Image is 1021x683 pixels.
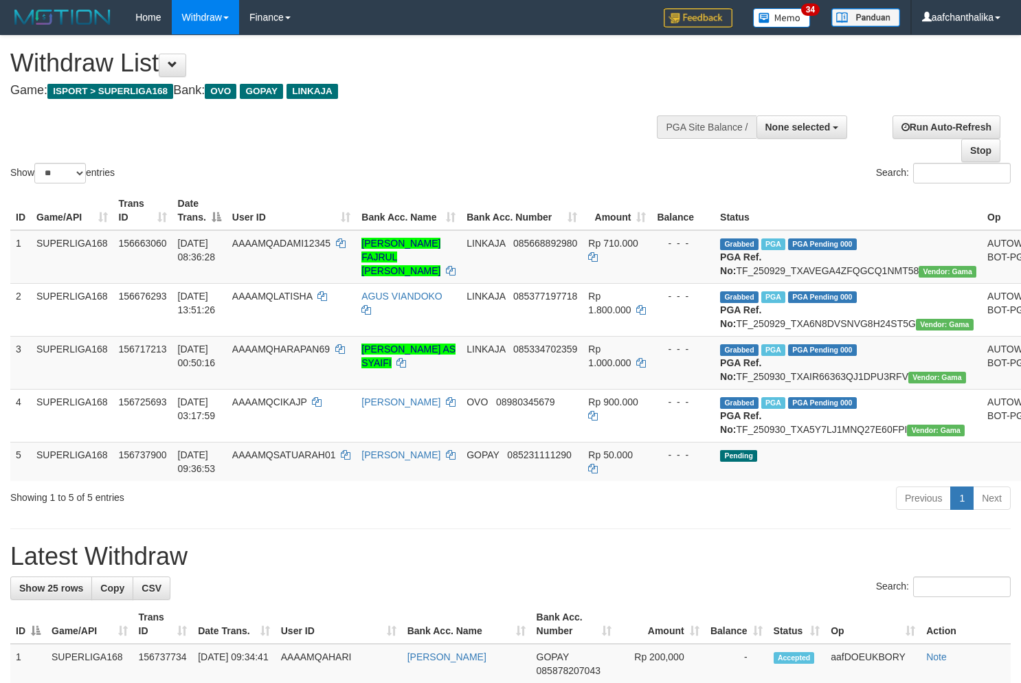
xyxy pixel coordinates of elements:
b: PGA Ref. No: [720,410,761,435]
span: 156737900 [119,449,167,460]
td: TF_250929_TXA6N8DVSNVG8H24ST5G [715,283,982,336]
span: Rp 900.000 [588,396,638,407]
td: 5 [10,442,31,481]
td: SUPERLIGA168 [31,389,113,442]
a: Show 25 rows [10,576,92,600]
th: Balance [651,191,715,230]
td: TF_250930_TXAIR66363QJ1DPU3RFV [715,336,982,389]
span: Grabbed [720,397,759,409]
span: OVO [205,84,236,99]
div: - - - [657,342,709,356]
span: Accepted [774,652,815,664]
span: CSV [142,583,161,594]
a: Stop [961,139,1000,162]
img: Button%20Memo.svg [753,8,811,27]
td: 2 [10,283,31,336]
b: PGA Ref. No: [720,251,761,276]
a: Next [973,486,1011,510]
span: Copy 085878207043 to clipboard [537,665,601,676]
span: LINKAJA [467,238,505,249]
span: PGA Pending [788,238,857,250]
span: Marked by aafnonsreyleab [761,344,785,356]
th: User ID: activate to sort column ascending [227,191,356,230]
th: Bank Acc. Name: activate to sort column ascending [402,605,531,644]
td: SUPERLIGA168 [31,283,113,336]
td: 3 [10,336,31,389]
td: SUPERLIGA168 [31,336,113,389]
a: Run Auto-Refresh [893,115,1000,139]
td: SUPERLIGA168 [31,442,113,481]
th: Game/API: activate to sort column ascending [31,191,113,230]
span: Copy 08980345679 to clipboard [496,396,555,407]
td: SUPERLIGA168 [31,230,113,284]
span: Copy 085377197718 to clipboard [513,291,577,302]
span: 34 [801,3,820,16]
input: Search: [913,576,1011,597]
div: Showing 1 to 5 of 5 entries [10,485,415,504]
span: None selected [765,122,831,133]
span: AAAAMQCIKAJP [232,396,307,407]
td: 4 [10,389,31,442]
button: None selected [756,115,848,139]
a: Note [926,651,947,662]
h1: Latest Withdraw [10,543,1011,570]
img: Feedback.jpg [664,8,732,27]
span: Rp 1.000.000 [588,344,631,368]
span: LINKAJA [287,84,338,99]
h4: Game: Bank: [10,84,667,98]
div: - - - [657,395,709,409]
span: [DATE] 13:51:26 [178,291,216,315]
span: Vendor URL: https://trx31.1velocity.biz [908,372,966,383]
span: Grabbed [720,344,759,356]
a: [PERSON_NAME] AS SYAIFI [361,344,456,368]
span: [DATE] 00:50:16 [178,344,216,368]
span: AAAAMQLATISHA [232,291,312,302]
th: Status: activate to sort column ascending [768,605,826,644]
b: PGA Ref. No: [720,304,761,329]
th: User ID: activate to sort column ascending [276,605,402,644]
th: Bank Acc. Name: activate to sort column ascending [356,191,461,230]
span: Copy 085231111290 to clipboard [507,449,571,460]
span: Vendor URL: https://trx31.1velocity.biz [907,425,965,436]
span: Marked by aafnonsreyleab [761,397,785,409]
div: PGA Site Balance / [657,115,756,139]
span: Rp 710.000 [588,238,638,249]
div: - - - [657,289,709,303]
span: Grabbed [720,291,759,303]
span: Pending [720,450,757,462]
span: 156717213 [119,344,167,355]
b: PGA Ref. No: [720,357,761,382]
th: Status [715,191,982,230]
span: OVO [467,396,488,407]
span: Rp 50.000 [588,449,633,460]
input: Search: [913,163,1011,183]
select: Showentries [34,163,86,183]
th: Date Trans.: activate to sort column ascending [192,605,276,644]
div: - - - [657,448,709,462]
span: [DATE] 08:36:28 [178,238,216,262]
span: ISPORT > SUPERLIGA168 [47,84,173,99]
a: [PERSON_NAME] [361,449,440,460]
a: [PERSON_NAME] [407,651,486,662]
th: Amount: activate to sort column ascending [617,605,705,644]
th: Bank Acc. Number: activate to sort column ascending [461,191,583,230]
span: 156676293 [119,291,167,302]
span: GOPAY [537,651,569,662]
span: Copy [100,583,124,594]
span: Marked by aafsoycanthlai [761,291,785,303]
th: Date Trans.: activate to sort column descending [172,191,227,230]
span: Copy 085668892980 to clipboard [513,238,577,249]
label: Show entries [10,163,115,183]
td: TF_250929_TXAVEGA4ZFQGCQ1NMT58 [715,230,982,284]
th: Trans ID: activate to sort column ascending [133,605,193,644]
span: AAAAMQHARAPAN69 [232,344,330,355]
a: [PERSON_NAME] [361,396,440,407]
th: ID: activate to sort column descending [10,605,46,644]
span: Grabbed [720,238,759,250]
th: Bank Acc. Number: activate to sort column ascending [531,605,617,644]
span: 156663060 [119,238,167,249]
span: Vendor URL: https://trx31.1velocity.biz [916,319,974,331]
span: 156725693 [119,396,167,407]
span: Marked by aafchhiseyha [761,238,785,250]
img: MOTION_logo.png [10,7,115,27]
